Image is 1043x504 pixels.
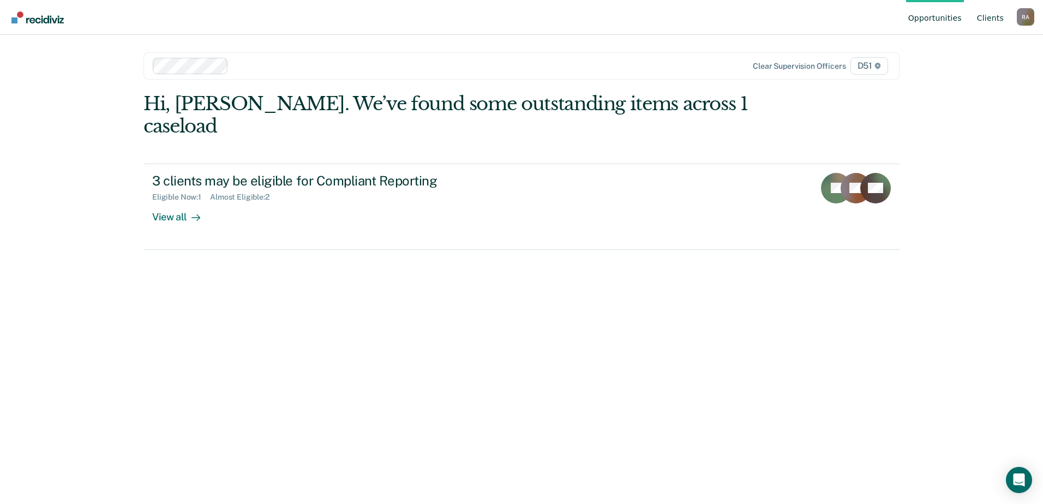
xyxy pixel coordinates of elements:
[753,62,846,71] div: Clear supervision officers
[152,202,213,223] div: View all
[1017,8,1034,26] div: R A
[1017,8,1034,26] button: Profile dropdown button
[210,193,278,202] div: Almost Eligible : 2
[152,173,535,189] div: 3 clients may be eligible for Compliant Reporting
[1006,467,1032,493] div: Open Intercom Messenger
[850,57,888,75] span: D51
[152,193,210,202] div: Eligible Now : 1
[143,164,900,250] a: 3 clients may be eligible for Compliant ReportingEligible Now:1Almost Eligible:2View all
[143,93,748,137] div: Hi, [PERSON_NAME]. We’ve found some outstanding items across 1 caseload
[11,11,64,23] img: Recidiviz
